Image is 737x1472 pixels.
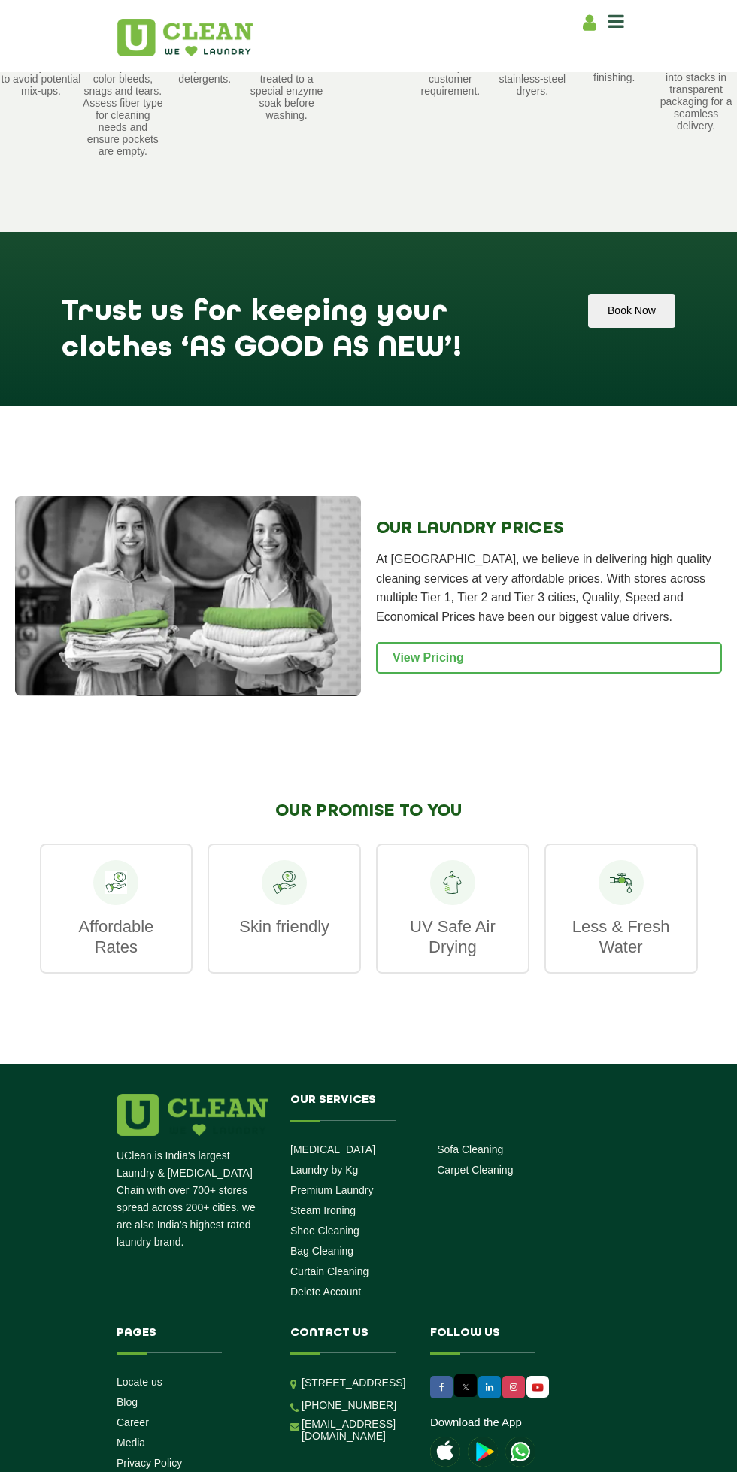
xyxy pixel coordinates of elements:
[290,1204,356,1216] a: Steam Ironing
[588,294,675,328] button: Book Now
[376,550,722,626] p: At [GEOGRAPHIC_DATA], we believe in delivering high quality cleaning services at very affordable ...
[430,1327,570,1354] h4: Follow us
[40,801,698,821] h2: OUR PROMISE TO YOU
[290,1265,368,1277] a: Curtain Cleaning
[302,1399,396,1411] a: [PHONE_NUMBER]
[302,1374,408,1392] p: [STREET_ADDRESS]
[290,1143,375,1155] a: [MEDICAL_DATA]
[117,1416,149,1428] a: Career
[290,1094,584,1121] h4: Our Services
[56,916,177,957] p: Affordable Rates
[246,37,328,121] p: Clothes with extra soiling and oil stains are treated to a special enzyme soak before washing.
[15,496,361,696] img: Laundry Service
[224,916,344,937] p: Skin friendly
[117,1327,256,1354] h4: Pages
[82,37,164,157] p: Garment is inspected for stains, potential color bleeds, snags and tears. Assess fiber type for c...
[376,519,722,538] h2: OUR LAUNDRY PRICES
[117,1147,268,1251] p: UClean is India's largest Laundry & [MEDICAL_DATA] Chain with over 700+ stores spread across 200+...
[117,19,253,56] img: UClean Laundry and Dry Cleaning
[290,1225,359,1237] a: Shoe Cleaning
[376,642,722,674] a: View Pricing
[290,1286,361,1298] a: Delete Account
[468,1437,498,1467] img: playstoreicon.png
[290,1184,374,1196] a: Premium Laundry
[528,1380,547,1395] img: UClean Laundry and Dry Cleaning
[117,1376,162,1388] a: Locate us
[561,916,681,957] p: Less & Fresh Water
[505,1437,535,1467] img: UClean Laundry and Dry Cleaning
[655,23,737,132] p: Clean washed and ironed clothes are neatly packed into stacks in transparent packaging for a seam...
[62,294,554,344] h1: Trust us for keeping your clothes ‘AS GOOD AS NEW’!
[117,1457,182,1469] a: Privacy Policy
[290,1327,408,1354] h4: Contact us
[437,1164,513,1176] a: Carpet Cleaning
[290,1164,358,1176] a: Laundry by Kg
[393,916,513,957] p: UV Safe Air Drying
[117,1094,268,1136] img: logo.png
[430,1437,460,1467] img: apple-icon.png
[117,1437,145,1449] a: Media
[430,1416,522,1428] a: Download the App
[302,1418,408,1442] a: [EMAIL_ADDRESS][DOMAIN_NAME]
[437,1143,503,1155] a: Sofa Cleaning
[117,1396,138,1408] a: Blog
[290,1245,353,1257] a: Bag Cleaning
